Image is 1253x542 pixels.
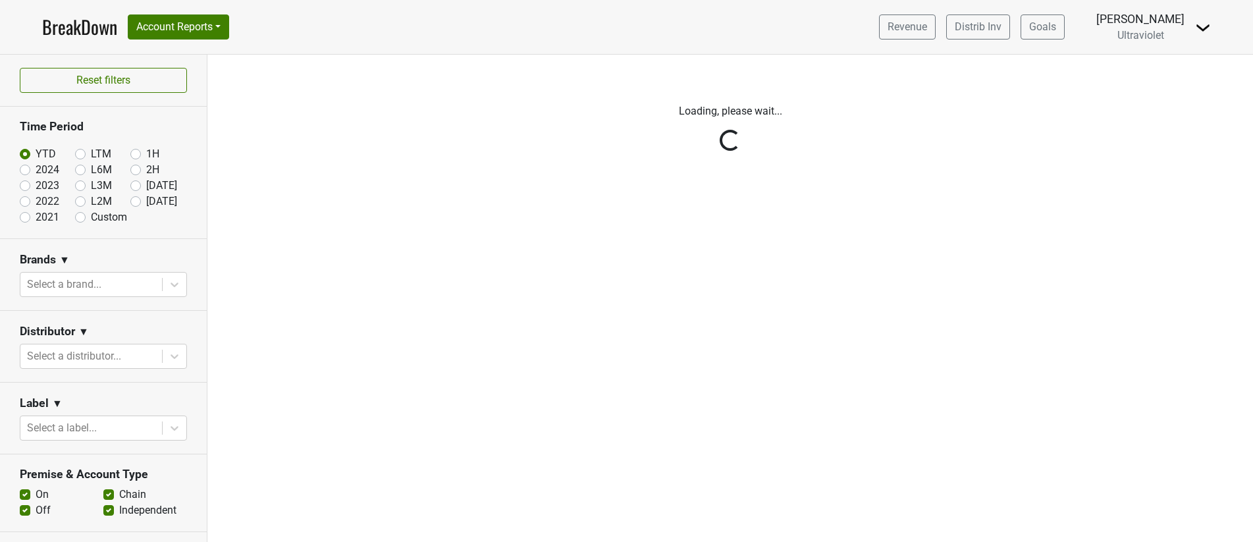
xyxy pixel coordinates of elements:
[1195,20,1211,36] img: Dropdown Menu
[42,13,117,41] a: BreakDown
[946,14,1010,40] a: Distrib Inv
[365,103,1096,119] p: Loading, please wait...
[1096,11,1185,28] div: [PERSON_NAME]
[1117,29,1164,41] span: Ultraviolet
[879,14,936,40] a: Revenue
[1021,14,1065,40] a: Goals
[128,14,229,40] button: Account Reports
